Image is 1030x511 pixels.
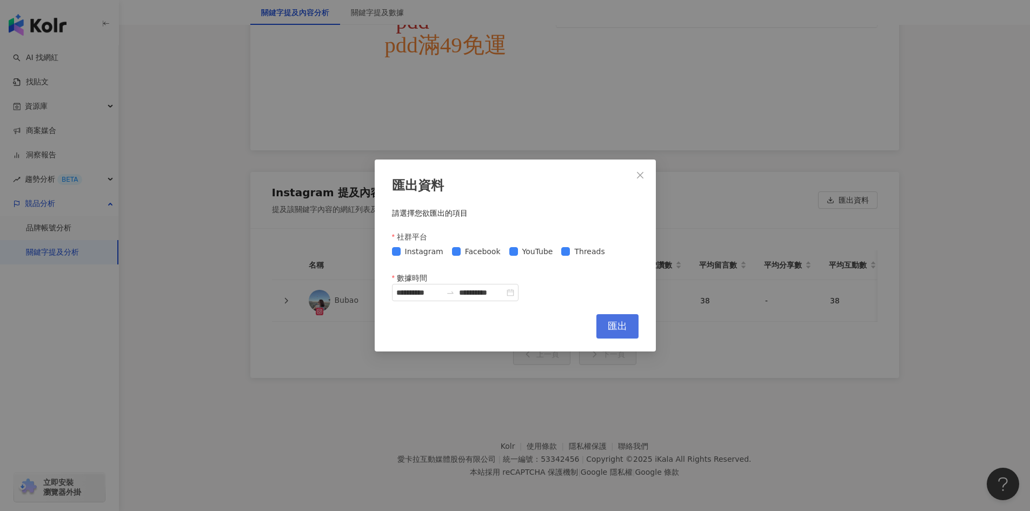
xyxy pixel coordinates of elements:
button: Close [629,164,651,186]
span: to [446,288,455,297]
span: swap-right [446,288,455,297]
span: Instagram [401,245,448,257]
div: 請選擇您欲匯出的項目 [392,208,639,219]
label: 數據時間 [392,272,435,284]
span: YouTube [518,245,557,257]
label: 社群平台 [392,231,435,243]
span: Facebook [461,245,505,257]
button: 匯出 [596,314,639,339]
input: 數據時間 [396,287,442,298]
span: Threads [570,245,609,257]
span: 匯出 [608,320,627,332]
div: 匯出資料 [392,177,639,195]
span: close [636,171,644,180]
